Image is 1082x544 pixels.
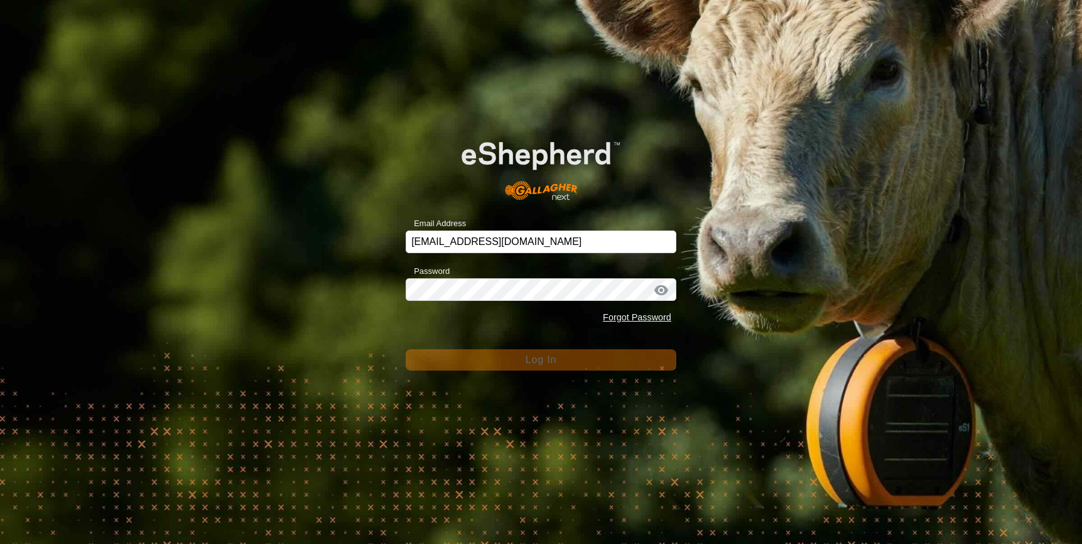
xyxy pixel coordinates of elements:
span: Log In [526,354,556,365]
label: Password [406,265,450,278]
a: Forgot Password [603,312,671,322]
input: Email Address [406,231,676,253]
button: Log In [406,349,676,371]
label: Email Address [406,217,466,230]
img: E-shepherd Logo [433,119,649,212]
